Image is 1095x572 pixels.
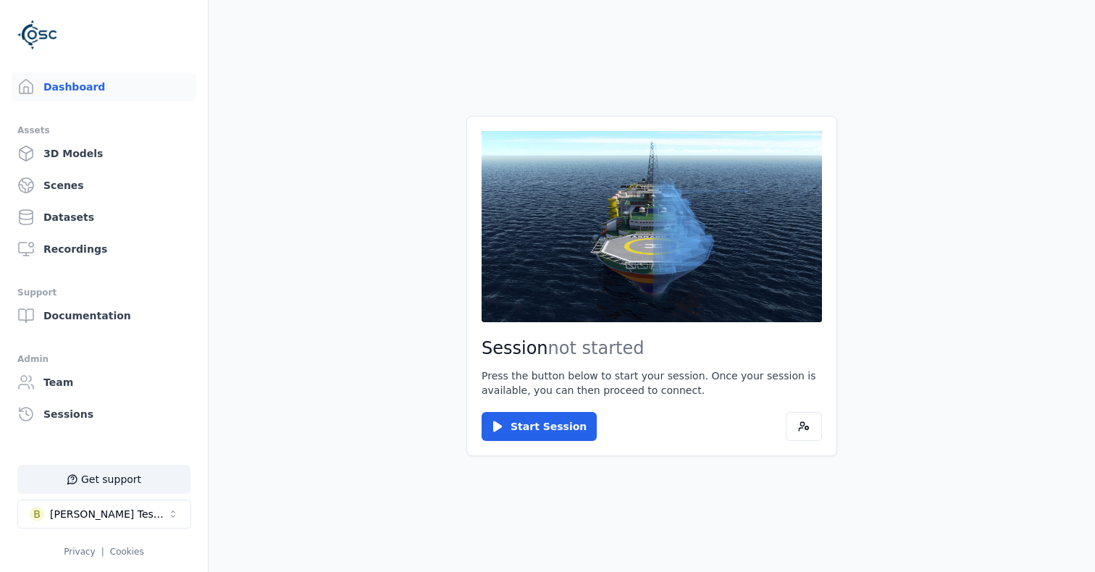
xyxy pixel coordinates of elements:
[17,14,58,55] img: Logo
[548,338,645,358] span: not started
[17,350,190,368] div: Admin
[110,547,144,557] a: Cookies
[12,235,196,264] a: Recordings
[12,72,196,101] a: Dashboard
[12,139,196,168] a: 3D Models
[17,284,190,301] div: Support
[17,500,191,529] button: Select a workspace
[64,547,95,557] a: Privacy
[17,122,190,139] div: Assets
[50,507,167,521] div: [PERSON_NAME] Testspace
[482,412,597,441] button: Start Session
[30,507,44,521] div: B
[12,301,196,330] a: Documentation
[12,368,196,397] a: Team
[17,465,190,494] button: Get support
[12,171,196,200] a: Scenes
[482,337,822,360] h2: Session
[101,547,104,557] span: |
[12,203,196,232] a: Datasets
[12,400,196,429] a: Sessions
[482,369,822,398] p: Press the button below to start your session. Once your session is available, you can then procee...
